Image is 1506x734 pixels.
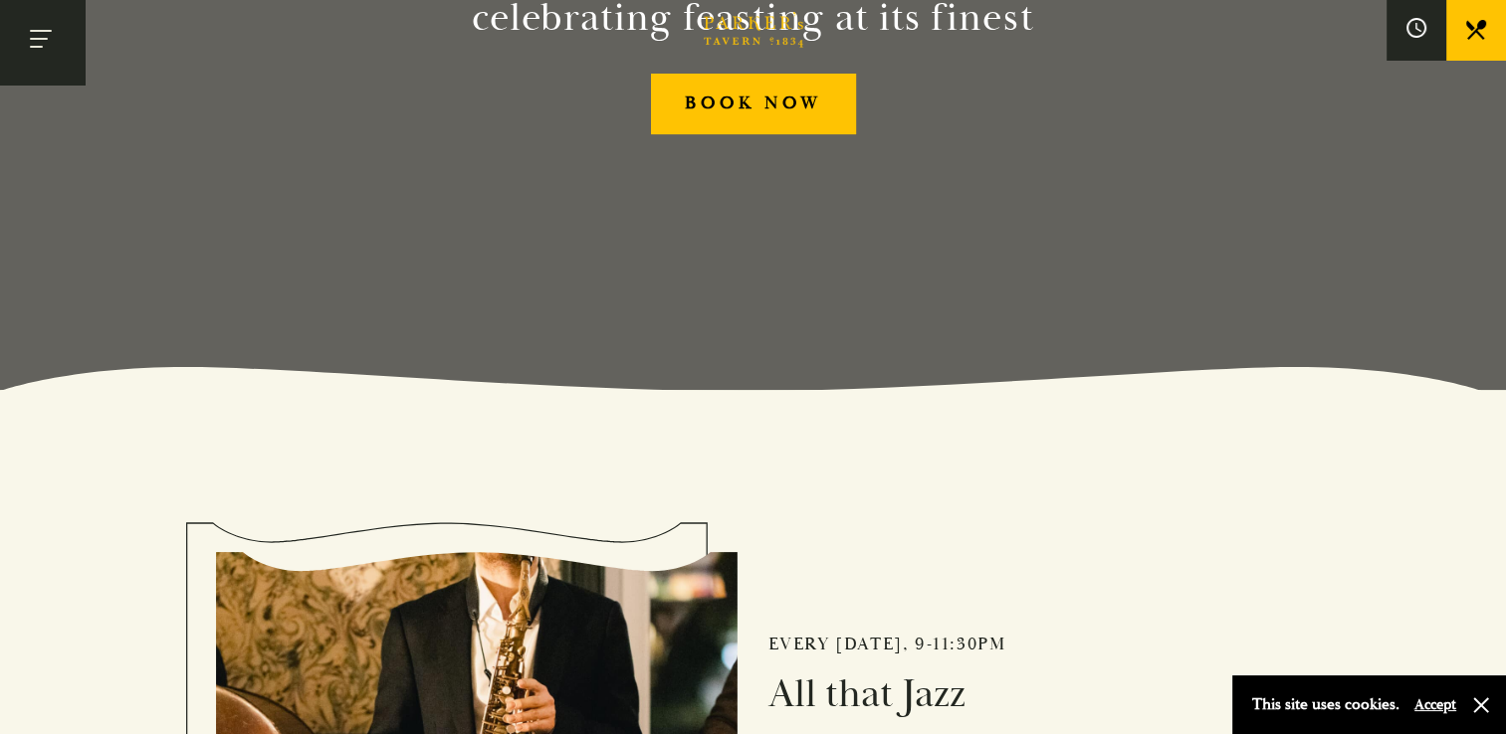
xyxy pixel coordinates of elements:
[1471,695,1491,715] button: Close and accept
[1414,695,1456,714] button: Accept
[768,670,1291,718] h2: All that Jazz
[768,634,1291,655] h2: Every [DATE], 9-11:30pm
[1252,690,1399,719] p: This site uses cookies.
[651,74,856,134] a: BOOK NOW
